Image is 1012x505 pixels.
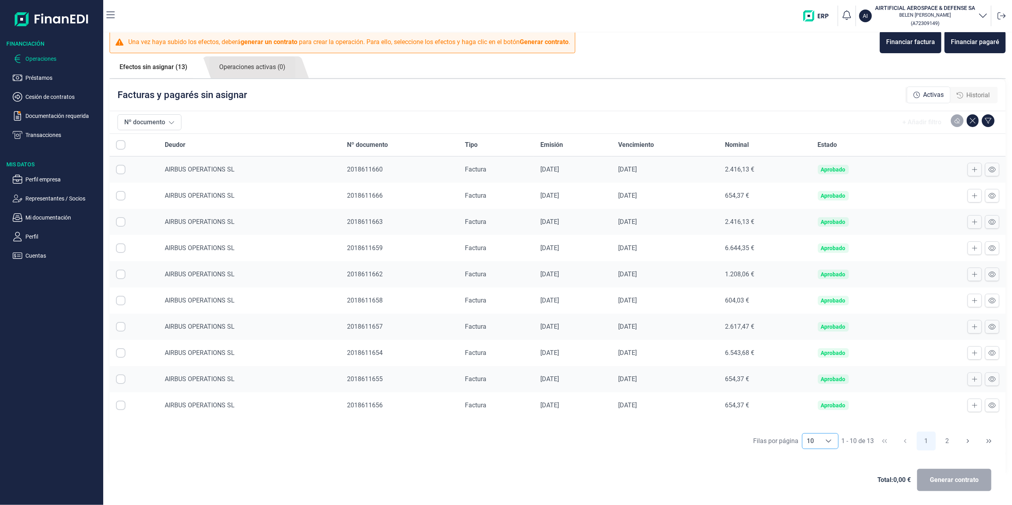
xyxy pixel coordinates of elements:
span: AIRBUS OPERATIONS SL [165,244,235,252]
a: Operaciones activas (0) [209,56,295,78]
span: Emisión [540,140,563,150]
div: [DATE] [618,192,712,200]
button: First Page [875,432,894,451]
div: Aprobado [821,166,846,173]
div: Row Selected null [116,296,125,305]
span: 2018611659 [347,244,383,252]
div: Financiar pagaré [951,37,999,47]
span: Factura [465,192,486,199]
span: Factura [465,323,486,330]
span: Deudor [165,140,185,150]
div: 6.644,35 € [725,244,805,252]
div: Historial [950,87,996,103]
div: Row Selected null [116,374,125,384]
button: Mi documentación [13,213,100,222]
span: AIRBUS OPERATIONS SL [165,297,235,304]
span: Historial [966,91,990,100]
div: 2.617,47 € [725,323,805,331]
p: Perfil [25,232,100,241]
div: [DATE] [540,166,605,173]
span: Estado [818,140,837,150]
span: AIRBUS OPERATIONS SL [165,401,235,409]
p: Transacciones [25,130,100,140]
div: [DATE] [540,297,605,305]
p: Mi documentación [25,213,100,222]
span: AIRBUS OPERATIONS SL [165,349,235,357]
div: [DATE] [540,323,605,331]
div: Row Selected null [116,401,125,410]
button: Cesión de contratos [13,92,100,102]
div: Filas por página [754,436,799,446]
div: [DATE] [540,218,605,226]
p: Préstamos [25,73,100,83]
div: Row Selected null [116,348,125,358]
button: Préstamos [13,73,100,83]
div: 1.208,06 € [725,270,805,278]
div: [DATE] [618,375,712,383]
small: Copiar cif [911,20,939,26]
div: Financiar factura [886,37,935,47]
span: 2018611666 [347,192,383,199]
p: Cuentas [25,251,100,260]
div: [DATE] [618,323,712,331]
div: Aprobado [821,219,846,225]
div: 654,37 € [725,192,805,200]
button: Next Page [958,432,977,451]
span: Nº documento [347,140,388,150]
div: [DATE] [618,349,712,357]
div: [DATE] [618,297,712,305]
div: Row Selected null [116,191,125,200]
button: Financiar pagaré [945,31,1006,53]
span: Nominal [725,140,749,150]
span: Activas [923,90,944,100]
button: Last Page [979,432,999,451]
button: Perfil empresa [13,175,100,184]
span: 2018611660 [347,166,383,173]
span: Vencimiento [618,140,654,150]
div: Activas [907,87,950,103]
span: Factura [465,244,486,252]
div: Aprobado [821,193,846,199]
button: Page 2 [938,432,957,451]
div: Aprobado [821,297,846,304]
div: Row Selected null [116,217,125,227]
div: [DATE] [618,270,712,278]
p: Cesión de contratos [25,92,100,102]
span: Factura [465,349,486,357]
div: [DATE] [618,166,712,173]
div: All items unselected [116,140,125,150]
span: 2018611655 [347,375,383,383]
div: [DATE] [540,349,605,357]
div: 2.416,13 € [725,218,805,226]
p: AI [863,12,868,20]
span: 2018611658 [347,297,383,304]
span: Total: 0,00 € [877,475,911,485]
div: Aprobado [821,245,846,251]
button: Page 1 [917,432,936,451]
div: [DATE] [540,244,605,252]
div: Aprobado [821,350,846,356]
div: Row Selected null [116,322,125,332]
span: 1 - 10 de 13 [842,438,874,444]
span: 2018611657 [347,323,383,330]
p: Representantes / Socios [25,194,100,203]
p: Facturas y pagarés sin asignar [118,89,247,101]
span: 2018611663 [347,218,383,226]
span: AIRBUS OPERATIONS SL [165,218,235,226]
div: Choose [819,434,838,449]
button: Cuentas [13,251,100,260]
div: [DATE] [540,192,605,200]
span: AIRBUS OPERATIONS SL [165,375,235,383]
span: Factura [465,375,486,383]
img: erp [803,10,835,21]
b: generar un contrato [241,38,297,46]
span: AIRBUS OPERATIONS SL [165,270,235,278]
button: Transacciones [13,130,100,140]
span: Tipo [465,140,478,150]
h3: AIRTIFICIAL AEROSPACE & DEFENSE SA [875,4,975,12]
div: Row Selected null [116,165,125,174]
div: 654,37 € [725,401,805,409]
button: Financiar factura [880,31,941,53]
div: 604,03 € [725,297,805,305]
span: Factura [465,218,486,226]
